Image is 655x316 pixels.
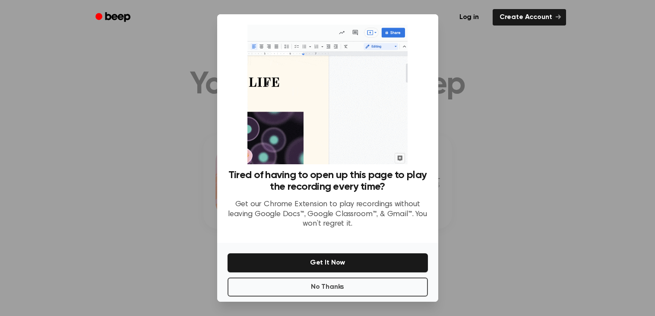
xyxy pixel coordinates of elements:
[493,9,566,26] a: Create Account
[228,200,428,229] p: Get our Chrome Extension to play recordings without leaving Google Docs™, Google Classroom™, & Gm...
[228,253,428,272] button: Get It Now
[228,169,428,193] h3: Tired of having to open up this page to play the recording every time?
[89,9,138,26] a: Beep
[247,25,408,164] img: Beep extension in action
[451,7,487,27] a: Log in
[228,278,428,297] button: No Thanks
